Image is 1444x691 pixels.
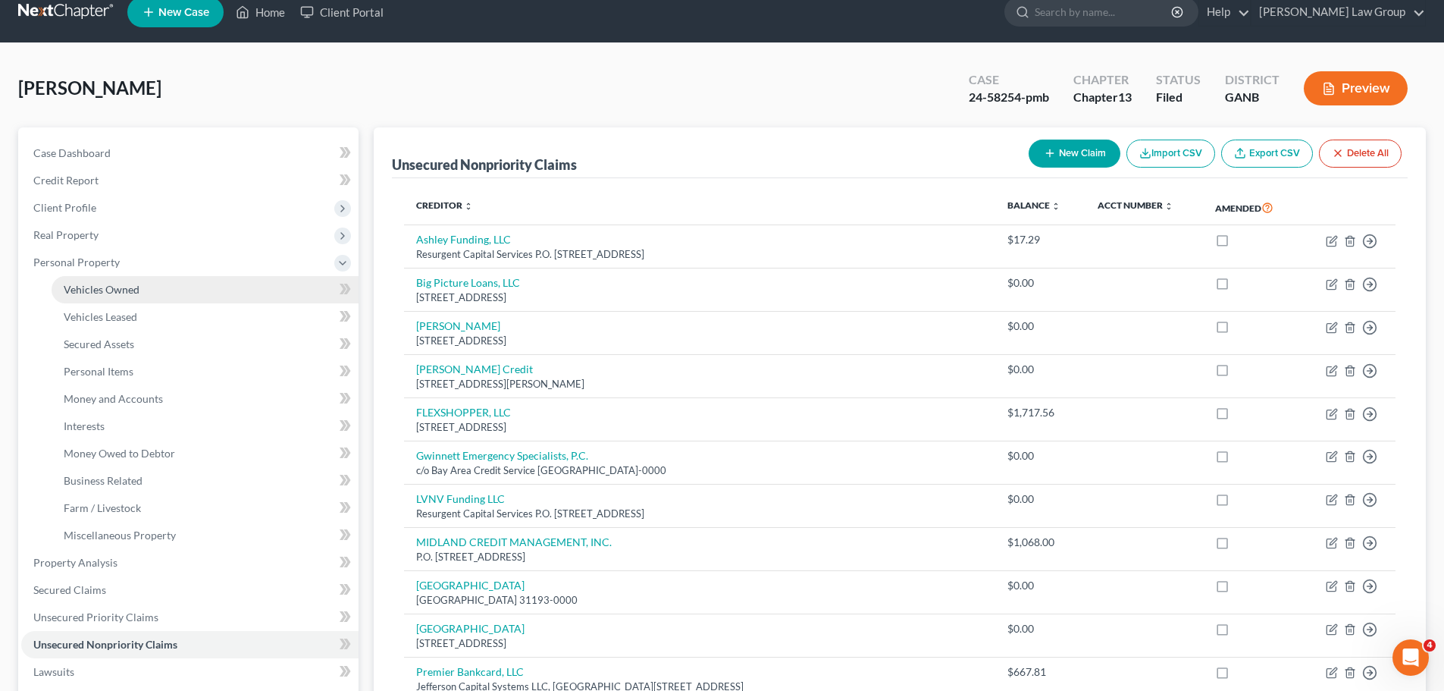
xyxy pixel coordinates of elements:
a: Personal Items [52,358,359,385]
div: 24-58254-pmb [969,89,1049,106]
button: Import CSV [1126,140,1215,168]
div: $0.00 [1007,275,1073,291]
a: Farm / Livestock [52,495,359,522]
div: [STREET_ADDRESS] [416,334,983,348]
a: MIDLAND CREDIT MANAGEMENT, INC. [416,536,612,548]
div: Resurgent Capital Services P.O. [STREET_ADDRESS] [416,507,983,521]
div: Filed [1156,89,1201,106]
a: Lawsuits [21,658,359,686]
a: FLEXSHOPPER, LLC [416,406,511,419]
span: Interests [64,419,105,432]
a: [PERSON_NAME] Credit [416,363,533,375]
div: $1,068.00 [1007,535,1073,550]
span: Real Property [33,228,99,241]
span: Farm / Livestock [64,501,141,514]
iframe: Intercom live chat [1392,639,1429,676]
div: Case [969,71,1049,89]
div: [STREET_ADDRESS] [416,420,983,435]
a: Property Analysis [21,549,359,576]
span: Unsecured Nonpriority Claims [33,638,177,651]
i: unfold_more [1164,202,1173,211]
div: $0.00 [1007,362,1073,377]
div: $0.00 [1007,621,1073,636]
div: $0.00 [1007,492,1073,507]
a: Ashley Funding, LLC [416,233,511,246]
div: $0.00 [1007,448,1073,463]
span: Unsecured Priority Claims [33,611,158,623]
div: [STREET_ADDRESS] [416,636,983,651]
a: Secured Assets [52,331,359,358]
div: Unsecured Nonpriority Claims [392,155,577,174]
a: Money and Accounts [52,385,359,413]
div: [STREET_ADDRESS][PERSON_NAME] [416,377,983,391]
i: unfold_more [464,202,473,211]
th: Amended [1203,190,1300,225]
a: Unsecured Nonpriority Claims [21,631,359,658]
a: Business Related [52,467,359,495]
span: Client Profile [33,201,96,214]
span: Personal Property [33,256,120,269]
span: Money Owed to Debtor [64,447,175,460]
div: $0.00 [1007,578,1073,593]
div: $0.00 [1007,319,1073,334]
a: [GEOGRAPHIC_DATA] [416,579,525,592]
div: Status [1156,71,1201,89]
a: Vehicles Owned [52,276,359,303]
a: Acct Number unfold_more [1098,199,1173,211]
div: P.O. [STREET_ADDRESS] [416,550,983,564]
div: [STREET_ADDRESS] [416,291,983,305]
span: Lawsuits [33,665,74,678]
div: [GEOGRAPHIC_DATA] 31193-0000 [416,593,983,608]
div: Chapter [1073,89,1132,106]
a: Creditor unfold_more [416,199,473,211]
span: Business Related [64,474,143,487]
span: Money and Accounts [64,392,163,405]
a: [GEOGRAPHIC_DATA] [416,622,525,635]
a: Unsecured Priority Claims [21,604,359,631]
button: Delete All [1319,140,1402,168]
a: [PERSON_NAME] [416,319,500,332]
a: Credit Report [21,167,359,194]
span: [PERSON_NAME] [18,77,161,99]
span: Miscellaneous Property [64,529,176,542]
a: Gwinnett Emergency Specialists, P.C. [416,449,588,462]
span: Secured Assets [64,338,134,350]
div: Resurgent Capital Services P.O. [STREET_ADDRESS] [416,247,983,262]
i: unfold_more [1051,202,1060,211]
div: $17.29 [1007,232,1073,247]
a: Money Owed to Debtor [52,440,359,467]
a: Case Dashboard [21,140,359,167]
span: New Case [158,7,209,18]
a: LVNV Funding LLC [416,492,505,505]
a: Export CSV [1221,140,1313,168]
div: Chapter [1073,71,1132,89]
span: Vehicles Leased [64,310,137,323]
a: Interests [52,413,359,440]
span: Secured Claims [33,583,106,596]
span: Case Dashboard [33,146,111,159]
div: GANB [1225,89,1280,106]
a: Secured Claims [21,576,359,604]
button: Preview [1304,71,1408,105]
a: Premier Bankcard, LLC [416,665,524,678]
span: 4 [1424,639,1436,652]
a: Big Picture Loans, LLC [416,276,520,289]
span: Personal Items [64,365,133,378]
span: 13 [1118,90,1132,104]
span: Vehicles Owned [64,283,139,296]
a: Miscellaneous Property [52,522,359,549]
a: Balance unfold_more [1007,199,1060,211]
div: $667.81 [1007,664,1073,680]
a: Vehicles Leased [52,303,359,331]
div: c/o Bay Area Credit Service [GEOGRAPHIC_DATA]-0000 [416,463,983,478]
span: Property Analysis [33,556,117,569]
div: District [1225,71,1280,89]
span: Credit Report [33,174,99,187]
div: $1,717.56 [1007,405,1073,420]
button: New Claim [1029,140,1120,168]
